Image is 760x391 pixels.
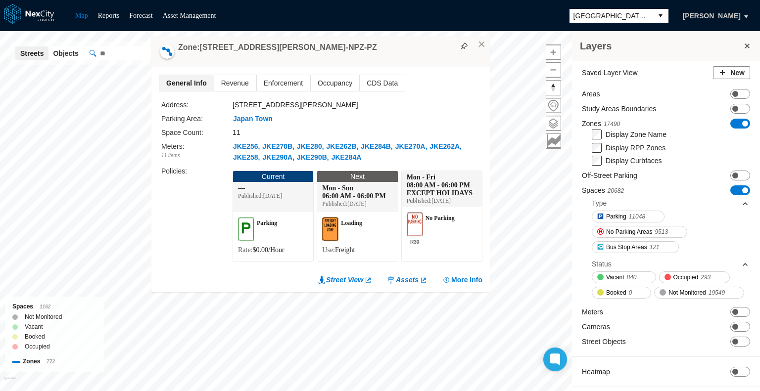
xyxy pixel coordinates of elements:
button: JKE284B, [360,141,393,152]
a: Mapbox homepage [4,377,16,388]
div: 11 [233,127,393,138]
button: Layers management [546,116,561,131]
label: Display RPP Zones [606,144,665,152]
span: JKE258 [233,152,258,162]
span: JKE262B [327,141,357,151]
span: JKE280 [297,141,322,151]
div: Type [592,198,607,208]
span: JKE284A [332,152,362,162]
span: 20682 [608,187,624,194]
span: No Parking Areas [606,227,652,237]
label: Space Count: [161,129,203,136]
span: 772 [47,359,55,364]
span: More Info [451,275,482,285]
span: Revenue [214,75,256,91]
span: 121 [650,242,660,252]
button: [PERSON_NAME] [672,7,751,24]
button: Vacant840 [592,271,656,283]
label: Street Objects [582,337,626,347]
label: Parking Area: [161,115,203,123]
label: Saved Layer View [582,68,638,78]
h4: Zone: [STREET_ADDRESS][PERSON_NAME]-NPZ-PZ [178,42,377,53]
a: Assets [387,275,427,285]
span: CDS Data [360,75,405,91]
span: JKE290B [297,152,327,162]
label: Cameras [582,322,610,332]
label: Spaces [582,185,624,196]
button: No Parking Areas9513 [592,226,687,238]
span: JKE270B [262,141,292,151]
button: Zoom out [546,62,561,78]
button: Objects [48,46,83,60]
span: [PERSON_NAME] [683,11,741,21]
span: 9513 [655,227,668,237]
button: Close popup [478,41,484,47]
div: Type [592,196,749,211]
button: JKE256, [233,141,260,152]
span: General Info [159,75,214,91]
label: Heatmap [582,367,610,377]
label: Areas [582,89,600,99]
span: 0 [629,288,632,298]
span: 19549 [709,288,725,298]
label: Vacant [25,322,43,332]
button: Zoom in [546,44,561,60]
label: Zones [582,119,620,129]
button: JKE280, [296,141,324,152]
button: JKE262B, [326,141,359,152]
button: JKE258, [233,152,260,163]
button: New [713,66,750,79]
div: Zones [12,356,97,367]
button: JKE290A, [262,152,295,163]
span: Booked [606,288,626,298]
span: Not Monitored [668,288,706,298]
label: Occupied [25,342,50,351]
button: Bus Stop Areas121 [592,241,679,253]
button: Occupied293 [659,271,730,283]
label: Display Zone Name [606,130,666,138]
label: Booked [25,332,45,342]
span: 1162 [40,304,50,309]
button: Not Monitored19549 [654,287,744,299]
span: Vacant [606,272,624,282]
span: Streets [20,48,44,58]
span: JKE284B [361,141,391,151]
button: Home [546,98,561,113]
span: 17490 [604,121,620,128]
label: Display Curbfaces [606,157,662,165]
a: Asset Management [163,12,216,19]
span: 840 [626,272,636,282]
label: Address: [161,101,189,109]
div: [STREET_ADDRESS][PERSON_NAME] [233,99,393,110]
button: Japan Town [233,114,273,124]
button: Parking11048 [592,211,665,222]
span: Zoom out [546,63,561,77]
h3: Layers [580,39,742,53]
a: Forecast [129,12,152,19]
img: svg%3e [461,43,468,49]
div: 11 items [161,152,233,160]
label: Policies : [161,167,187,175]
button: Reset bearing to north [546,80,561,95]
label: Study Areas Boundaries [582,104,656,114]
button: JKE262A, [429,141,462,152]
label: Not Monitored [25,312,62,322]
span: Occupancy [311,75,359,91]
button: select [653,9,668,23]
span: JKE256 [233,141,258,151]
span: Zoom in [546,45,561,59]
span: Reset bearing to north [546,81,561,95]
span: 11048 [629,212,645,221]
button: Key metrics [546,133,561,149]
button: JKE290B, [296,152,330,163]
button: More Info [442,275,482,285]
div: Status [592,259,612,269]
div: Spaces [12,302,97,312]
a: Map [75,12,88,19]
button: JKE284A [331,152,362,163]
button: JKE270B, [262,141,295,152]
button: JKE270A, [395,141,428,152]
span: Occupied [673,272,699,282]
span: JKE262A [429,141,460,151]
span: Assets [396,275,419,285]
